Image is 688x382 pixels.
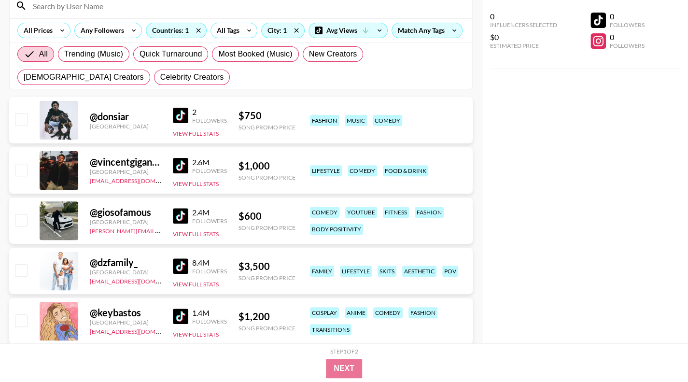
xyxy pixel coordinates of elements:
div: 0 [610,32,645,42]
a: [PERSON_NAME][EMAIL_ADDRESS][DOMAIN_NAME] [90,226,233,235]
div: $ 3,500 [239,260,295,272]
div: Step 1 of 2 [330,348,358,355]
div: fashion [415,207,444,218]
img: TikTok [173,258,188,274]
div: [GEOGRAPHIC_DATA] [90,319,161,326]
div: @ giosofamous [90,206,161,218]
div: anime [345,307,367,318]
span: Trending (Music) [64,48,123,60]
div: Song Promo Price [239,174,295,181]
div: family [310,266,334,277]
div: $ 1,200 [239,311,295,323]
div: fashion [408,307,437,318]
div: 0 [490,12,557,21]
a: [EMAIL_ADDRESS][DOMAIN_NAME] [90,276,187,285]
div: food & drink [383,165,428,176]
div: Followers [192,318,227,325]
span: Celebrity Creators [160,71,224,83]
div: [GEOGRAPHIC_DATA] [90,269,161,276]
span: Most Booked (Music) [218,48,292,60]
div: body positivity [310,224,363,235]
div: [GEOGRAPHIC_DATA] [90,123,161,130]
div: Followers [610,21,645,28]
a: [EMAIL_ADDRESS][DOMAIN_NAME] [90,326,187,335]
button: View Full Stats [173,180,219,187]
div: Followers [192,268,227,275]
div: [GEOGRAPHIC_DATA] [90,168,161,175]
div: aesthetic [402,266,436,277]
div: Avg Views [309,23,387,38]
div: Song Promo Price [239,274,295,282]
div: City: 1 [262,23,304,38]
img: TikTok [173,309,188,324]
button: Next [326,359,362,378]
div: @ vincentgiganteee [90,156,161,168]
button: View Full Stats [173,230,219,238]
div: 2.4M [192,208,227,217]
div: All Tags [211,23,241,38]
button: View Full Stats [173,331,219,338]
div: lifestyle [310,165,342,176]
div: comedy [373,115,402,126]
div: skits [378,266,396,277]
div: Any Followers [75,23,126,38]
div: comedy [373,307,403,318]
div: fashion [310,115,339,126]
div: 2.6M [192,157,227,167]
div: All Prices [18,23,55,38]
div: music [345,115,367,126]
button: View Full Stats [173,281,219,288]
div: comedy [310,207,339,218]
div: Countries: 1 [146,23,206,38]
div: @ donsiar [90,111,161,123]
button: View Full Stats [173,130,219,137]
div: youtube [345,207,377,218]
div: Song Promo Price [239,224,295,231]
div: transitions [310,324,351,335]
div: pov [442,266,458,277]
div: $ 1,000 [239,160,295,172]
iframe: Drift Widget Chat Controller [640,334,676,370]
span: [DEMOGRAPHIC_DATA] Creators [24,71,144,83]
div: Followers [610,42,645,49]
div: Estimated Price [490,42,557,49]
div: fitness [383,207,409,218]
div: $0 [490,32,557,42]
div: Song Promo Price [239,325,295,332]
div: cosplay [310,307,339,318]
span: All [39,48,48,60]
div: @ keybastos [90,307,161,319]
div: [GEOGRAPHIC_DATA] [90,218,161,226]
a: [EMAIL_ADDRESS][DOMAIN_NAME] [90,175,187,184]
div: 2 [192,107,227,117]
div: Followers [192,117,227,124]
div: 8.4M [192,258,227,268]
img: TikTok [173,208,188,224]
div: Match Any Tags [392,23,462,38]
div: 0 [610,12,645,21]
div: comedy [348,165,377,176]
div: Followers [192,217,227,225]
div: $ 750 [239,110,295,122]
div: $ 600 [239,210,295,222]
div: Followers [192,167,227,174]
span: New Creators [309,48,357,60]
div: Song Promo Price [239,124,295,131]
div: Influencers Selected [490,21,557,28]
img: TikTok [173,108,188,123]
span: Quick Turnaround [140,48,202,60]
div: lifestyle [340,266,372,277]
div: 1.4M [192,308,227,318]
div: @ dzfamily_ [90,256,161,269]
img: TikTok [173,158,188,173]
